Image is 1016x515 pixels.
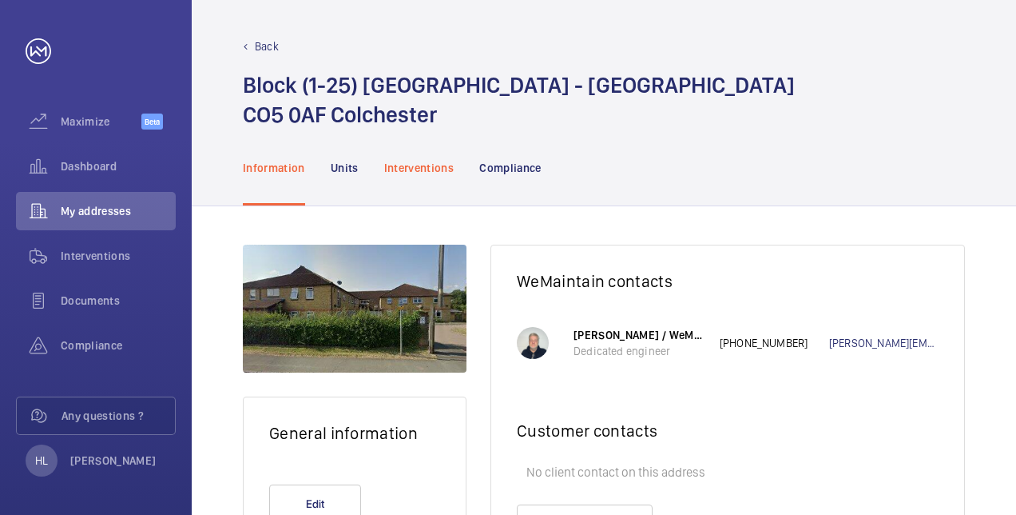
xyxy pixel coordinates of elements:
p: No client contact on this address [517,457,939,489]
h2: WeMaintain contacts [517,271,939,291]
span: Any questions ? [62,408,175,424]
p: Compliance [479,160,542,176]
p: Back [255,38,279,54]
p: HL [35,453,48,469]
p: Units [331,160,359,176]
span: Beta [141,114,163,130]
p: Dedicated engineer [573,343,704,359]
span: My addresses [61,203,176,219]
p: [PERSON_NAME] / WeMaintain UK [573,327,704,343]
span: Compliance [61,337,176,353]
p: [PHONE_NUMBER] [720,335,829,351]
p: [PERSON_NAME] [70,453,157,469]
p: Information [243,160,305,176]
span: Documents [61,293,176,309]
span: Dashboard [61,158,176,174]
span: Maximize [61,114,141,130]
h2: General information [269,423,440,443]
h1: Block (1-25) [GEOGRAPHIC_DATA] - [GEOGRAPHIC_DATA] CO5 0AF Colchester [243,70,795,130]
span: Interventions [61,248,176,264]
h2: Customer contacts [517,421,939,441]
p: Interventions [384,160,454,176]
a: [PERSON_NAME][EMAIL_ADDRESS][DOMAIN_NAME] [829,335,939,351]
